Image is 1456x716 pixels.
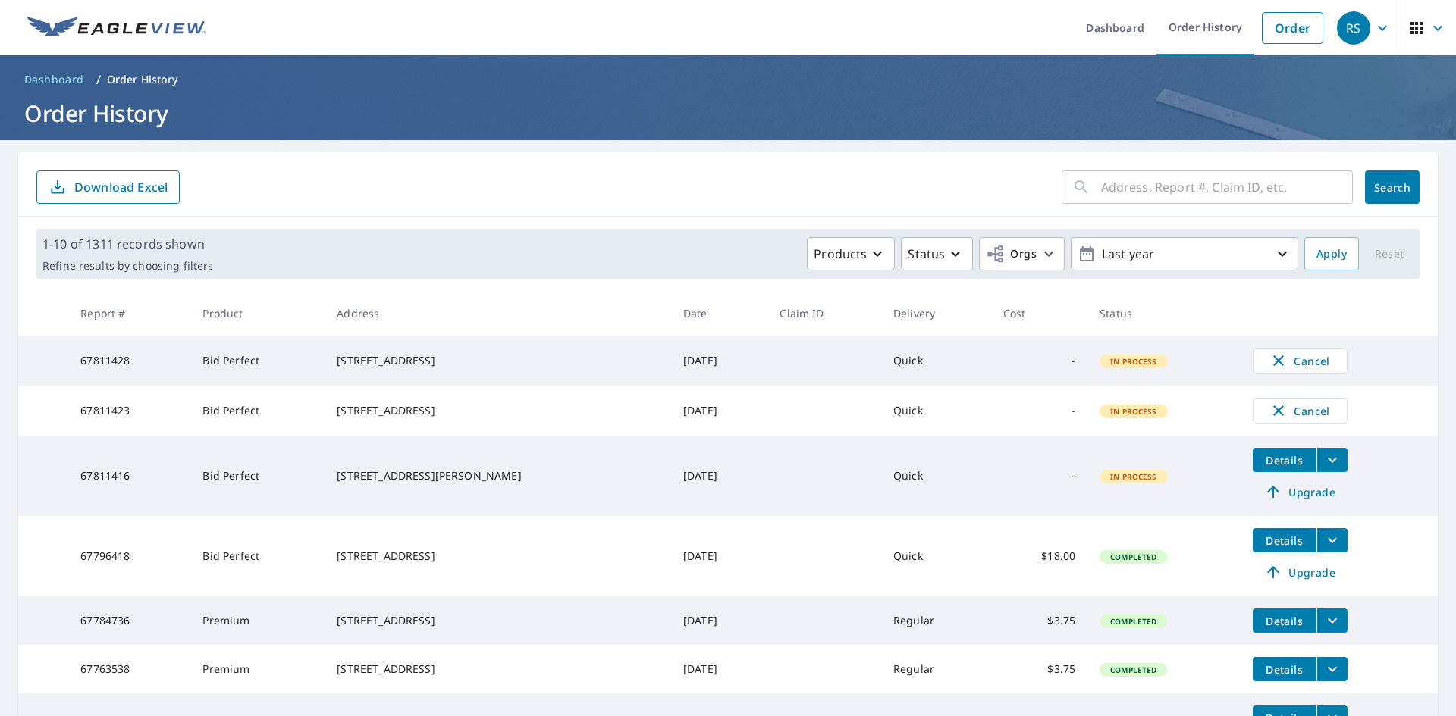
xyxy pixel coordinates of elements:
[979,237,1065,270] button: Orgs
[807,237,895,270] button: Products
[190,386,325,436] td: Bid Perfect
[68,645,190,693] td: 67763538
[18,67,1438,92] nav: breadcrumb
[1253,560,1348,584] a: Upgrade
[42,235,213,253] p: 1-10 of 1311 records shown
[671,291,768,336] th: Date
[1262,563,1338,581] span: Upgrade
[1269,352,1332,370] span: Cancel
[1262,453,1307,467] span: Details
[1101,356,1166,367] span: In Process
[991,645,1088,693] td: $3.75
[190,596,325,645] td: Premium
[42,259,213,273] p: Refine results by choosing filters
[1101,166,1353,208] input: Address, Report #, Claim ID, etc.
[1101,471,1166,482] span: In Process
[337,613,659,628] div: [STREET_ADDRESS]
[991,336,1088,386] td: -
[1253,480,1348,504] a: Upgrade
[1377,180,1407,195] span: Search
[1304,237,1359,270] button: Apply
[24,72,84,87] span: Dashboard
[986,245,1037,264] span: Orgs
[1262,12,1323,44] a: Order
[68,336,190,386] td: 67811428
[1316,657,1348,681] button: filesDropdownBtn-67763538
[1253,528,1316,552] button: detailsBtn-67796418
[881,596,991,645] td: Regular
[68,516,190,596] td: 67796418
[1096,241,1273,267] p: Last year
[337,549,659,564] div: [STREET_ADDRESS]
[1101,552,1166,562] span: Completed
[671,596,768,645] td: [DATE]
[881,336,991,386] td: Quick
[190,516,325,596] td: Bid Perfect
[671,386,768,436] td: [DATE]
[190,645,325,693] td: Premium
[337,468,659,483] div: [STREET_ADDRESS][PERSON_NAME]
[1253,608,1316,633] button: detailsBtn-67784736
[68,596,190,645] td: 67784736
[1253,348,1348,374] button: Cancel
[908,245,945,263] p: Status
[337,403,659,418] div: [STREET_ADDRESS]
[190,336,325,386] td: Bid Perfect
[901,237,973,270] button: Status
[767,291,881,336] th: Claim ID
[1262,483,1338,501] span: Upgrade
[190,436,325,516] td: Bid Perfect
[1101,616,1166,627] span: Completed
[991,386,1088,436] td: -
[671,336,768,386] td: [DATE]
[991,291,1088,336] th: Cost
[325,291,671,336] th: Address
[36,170,180,204] button: Download Excel
[1101,406,1166,417] span: In Process
[881,291,991,336] th: Delivery
[1316,448,1348,472] button: filesDropdownBtn-67811416
[1087,291,1240,336] th: Status
[1253,448,1316,472] button: detailsBtn-67811416
[18,67,90,92] a: Dashboard
[107,72,178,87] p: Order History
[991,516,1088,596] td: $18.00
[1253,657,1316,681] button: detailsBtn-67763538
[1253,398,1348,424] button: Cancel
[671,645,768,693] td: [DATE]
[1316,528,1348,552] button: filesDropdownBtn-67796418
[881,386,991,436] td: Quick
[881,436,991,516] td: Quick
[190,291,325,336] th: Product
[1337,11,1370,45] div: RS
[68,386,190,436] td: 67811423
[27,17,206,39] img: EV Logo
[1262,614,1307,628] span: Details
[1316,245,1347,264] span: Apply
[96,70,101,89] li: /
[337,353,659,368] div: [STREET_ADDRESS]
[1262,662,1307,677] span: Details
[991,596,1088,645] td: $3.75
[74,179,168,195] p: Download Excel
[1262,533,1307,548] span: Details
[68,436,190,516] td: 67811416
[991,436,1088,516] td: -
[68,291,190,336] th: Report #
[337,661,659,677] div: [STREET_ADDRESS]
[18,98,1438,129] h1: Order History
[1316,608,1348,633] button: filesDropdownBtn-67784736
[1365,170,1420,204] button: Search
[881,645,991,693] td: Regular
[881,516,991,596] td: Quick
[814,245,867,263] p: Products
[1101,664,1166,675] span: Completed
[671,516,768,596] td: [DATE]
[1071,237,1298,270] button: Last year
[671,436,768,516] td: [DATE]
[1269,402,1332,420] span: Cancel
